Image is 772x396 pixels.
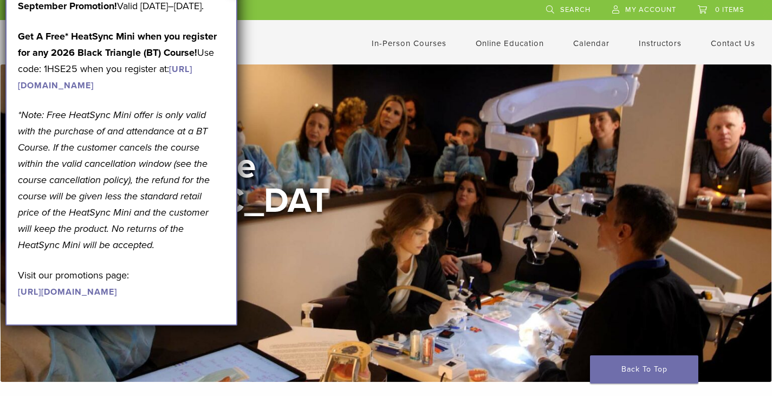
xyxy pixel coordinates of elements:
[476,38,544,48] a: Online Education
[590,355,698,384] a: Back To Top
[18,267,225,300] p: Visit our promotions page:
[18,30,217,59] strong: Get A Free* HeatSync Mini when you register for any 2026 Black Triangle (BT) Course!
[711,38,755,48] a: Contact Us
[573,38,609,48] a: Calendar
[18,109,210,251] em: *Note: Free HeatSync Mini offer is only valid with the purchase of and attendance at a BT Course....
[372,38,446,48] a: In-Person Courses
[639,38,682,48] a: Instructors
[715,5,744,14] span: 0 items
[18,28,225,93] p: Use code: 1HSE25 when you register at:
[18,64,192,91] a: [URL][DOMAIN_NAME]
[18,287,117,297] a: [URL][DOMAIN_NAME]
[625,5,676,14] span: My Account
[560,5,591,14] span: Search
